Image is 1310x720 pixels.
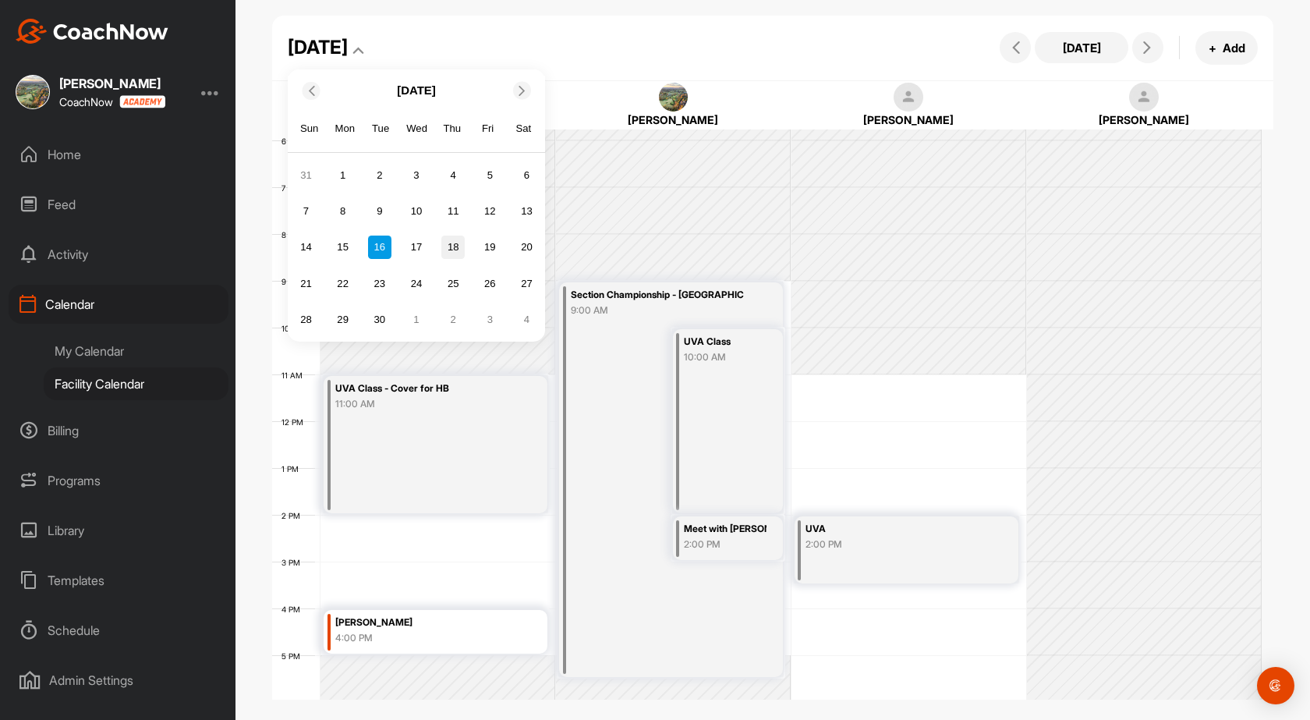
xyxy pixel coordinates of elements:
[335,397,509,411] div: 11:00 AM
[9,135,228,174] div: Home
[292,161,540,333] div: month 2025-09
[441,271,465,295] div: Choose Thursday, September 25th, 2025
[272,651,316,661] div: 5 PM
[478,164,501,187] div: Choose Friday, September 5th, 2025
[272,371,318,380] div: 11 AM
[272,137,317,146] div: 6 AM
[368,271,391,295] div: Choose Tuesday, September 23rd, 2025
[442,119,462,139] div: Thu
[515,308,539,332] div: Choose Saturday, October 4th, 2025
[9,611,228,650] div: Schedule
[272,277,317,286] div: 9 AM
[288,34,348,62] div: [DATE]
[405,200,428,223] div: Choose Wednesday, September 10th, 2025
[331,308,355,332] div: Choose Monday, September 29th, 2025
[478,119,498,139] div: Fri
[515,200,539,223] div: Choose Saturday, September 13th, 2025
[805,520,979,538] div: UVA
[44,335,228,367] div: My Calendar
[9,285,228,324] div: Calendar
[9,461,228,500] div: Programs
[441,236,465,259] div: Choose Thursday, September 18th, 2025
[478,271,501,295] div: Choose Friday, September 26th, 2025
[684,350,767,364] div: 10:00 AM
[1035,32,1128,63] button: [DATE]
[478,200,501,223] div: Choose Friday, September 12th, 2025
[368,308,391,332] div: Choose Tuesday, September 30th, 2025
[335,380,509,398] div: UVA Class - Cover for HB
[9,235,228,274] div: Activity
[1046,112,1241,128] div: [PERSON_NAME]
[368,200,391,223] div: Choose Tuesday, September 9th, 2025
[405,236,428,259] div: Choose Wednesday, September 17th, 2025
[405,308,428,332] div: Choose Wednesday, October 1st, 2025
[272,230,317,239] div: 8 AM
[684,520,767,538] div: Meet with [PERSON_NAME]
[370,119,391,139] div: Tue
[684,537,767,552] div: 2:00 PM
[9,511,228,550] div: Library
[514,119,534,139] div: Sat
[684,333,767,351] div: UVA Class
[571,303,745,317] div: 9:00 AM
[331,164,355,187] div: Choose Monday, September 1st, 2025
[515,271,539,295] div: Choose Saturday, September 27th, 2025
[294,308,317,332] div: Choose Sunday, September 28th, 2025
[331,271,355,295] div: Choose Monday, September 22nd, 2025
[9,185,228,224] div: Feed
[478,236,501,259] div: Choose Friday, September 19th, 2025
[272,464,314,473] div: 1 PM
[335,614,509,632] div: [PERSON_NAME]
[441,200,465,223] div: Choose Thursday, September 11th, 2025
[272,558,316,567] div: 3 PM
[405,164,428,187] div: Choose Wednesday, September 3rd, 2025
[272,605,316,614] div: 4 PM
[9,661,228,700] div: Admin Settings
[272,511,316,520] div: 2 PM
[478,308,501,332] div: Choose Friday, October 3rd, 2025
[272,417,319,427] div: 12 PM
[335,119,356,139] div: Mon
[294,236,317,259] div: Choose Sunday, September 14th, 2025
[368,236,391,259] div: Choose Tuesday, September 16th, 2025
[1209,40,1216,56] span: +
[441,308,465,332] div: Choose Thursday, October 2nd, 2025
[272,698,316,708] div: 6 PM
[9,561,228,600] div: Templates
[59,95,165,108] div: CoachNow
[576,112,771,128] div: [PERSON_NAME]
[397,82,436,100] p: [DATE]
[405,271,428,295] div: Choose Wednesday, September 24th, 2025
[441,164,465,187] div: Choose Thursday, September 4th, 2025
[59,77,165,90] div: [PERSON_NAME]
[9,411,228,450] div: Billing
[659,83,689,112] img: square_2b305e28227600b036f0274c1e170be2.jpg
[894,83,923,112] img: square_default-ef6cabf814de5a2bf16c804365e32c732080f9872bdf737d349900a9daf73cf9.png
[515,164,539,187] div: Choose Saturday, September 6th, 2025
[1195,31,1258,65] button: +Add
[272,183,316,193] div: 7 AM
[294,164,317,187] div: Choose Sunday, August 31st, 2025
[119,95,165,108] img: CoachNow acadmey
[294,200,317,223] div: Choose Sunday, September 7th, 2025
[335,631,509,645] div: 4:00 PM
[515,236,539,259] div: Choose Saturday, September 20th, 2025
[805,537,979,552] div: 2:00 PM
[331,236,355,259] div: Choose Monday, September 15th, 2025
[299,119,320,139] div: Sun
[294,271,317,295] div: Choose Sunday, September 21st, 2025
[16,75,50,109] img: square_2b305e28227600b036f0274c1e170be2.jpg
[406,119,427,139] div: Wed
[368,164,391,187] div: Choose Tuesday, September 2nd, 2025
[272,324,320,333] div: 10 AM
[1257,667,1294,704] div: Open Intercom Messenger
[571,286,745,304] div: Section Championship - [GEOGRAPHIC_DATA]
[1129,83,1159,112] img: square_default-ef6cabf814de5a2bf16c804365e32c732080f9872bdf737d349900a9daf73cf9.png
[331,200,355,223] div: Choose Monday, September 8th, 2025
[44,367,228,400] div: Facility Calendar
[811,112,1006,128] div: [PERSON_NAME]
[16,19,168,44] img: CoachNow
